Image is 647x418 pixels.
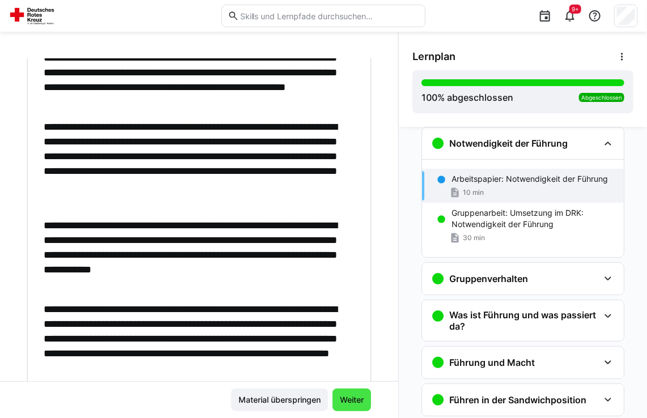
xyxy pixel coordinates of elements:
h3: Führen in der Sandwichposition [449,394,586,406]
h3: Führung und Macht [449,357,535,368]
h3: Was ist Führung und was passiert da? [449,309,599,332]
span: 9+ [572,6,579,12]
span: Material überspringen [237,394,322,406]
span: 10 min [463,188,484,197]
button: Weiter [333,389,371,411]
div: % abgeschlossen [422,91,513,104]
h3: Notwendigkeit der Führung [449,138,568,149]
span: Lernplan [412,50,456,63]
span: Abgeschlossen [581,94,622,101]
p: Arbeitspapier: Notwendigkeit der Führung [452,173,608,185]
input: Skills und Lernpfade durchsuchen… [239,11,420,21]
button: Material überspringen [231,389,328,411]
p: Gruppenarbeit: Umsetzung im DRK: Notwendigkeit der Führung [452,207,615,230]
span: 30 min [463,233,485,242]
h3: Gruppenverhalten [449,273,528,284]
span: Weiter [338,394,365,406]
span: 100 [422,92,437,103]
